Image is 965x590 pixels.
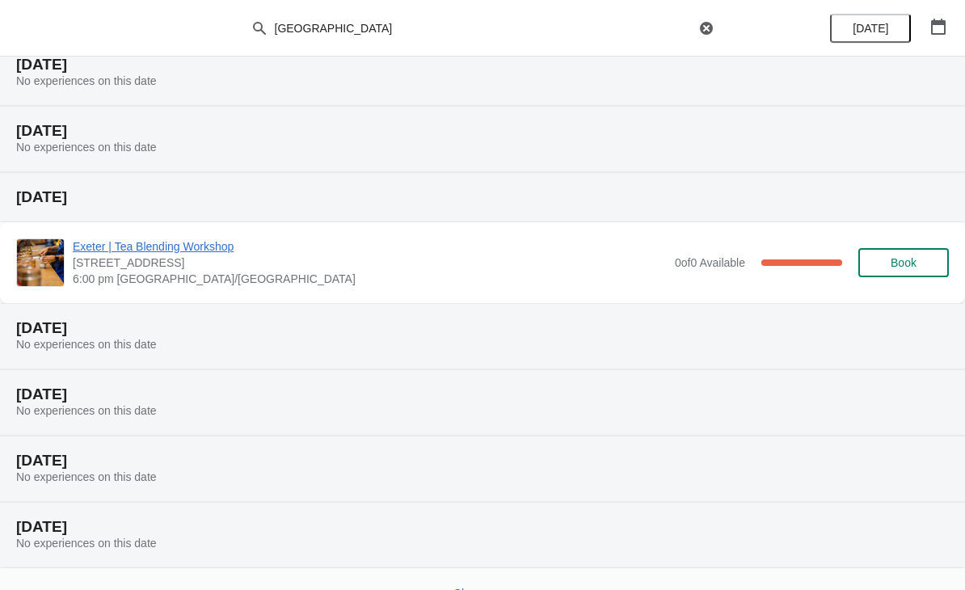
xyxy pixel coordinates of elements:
[16,74,157,87] span: No experiences on this date
[830,14,911,43] button: [DATE]
[858,248,949,277] button: Book
[891,256,917,269] span: Book
[16,537,157,550] span: No experiences on this date
[698,20,714,36] button: Clear
[16,189,949,205] h2: [DATE]
[274,14,695,43] input: Search
[73,238,667,255] span: Exeter | Tea Blending Workshop
[16,57,949,73] h2: [DATE]
[853,22,888,35] span: [DATE]
[16,404,157,417] span: No experiences on this date
[675,256,745,269] span: 0 of 0 Available
[16,320,949,336] h2: [DATE]
[16,386,949,402] h2: [DATE]
[16,470,157,483] span: No experiences on this date
[16,453,949,469] h2: [DATE]
[16,338,157,351] span: No experiences on this date
[73,271,667,287] span: 6:00 pm [GEOGRAPHIC_DATA]/[GEOGRAPHIC_DATA]
[16,519,949,535] h2: [DATE]
[16,141,157,154] span: No experiences on this date
[73,255,667,271] span: [STREET_ADDRESS]
[16,123,949,139] h2: [DATE]
[17,239,64,286] img: Exeter | Tea Blending Workshop | 46 High Street, Exeter, EX4 3DJ | 6:00 pm Europe/London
